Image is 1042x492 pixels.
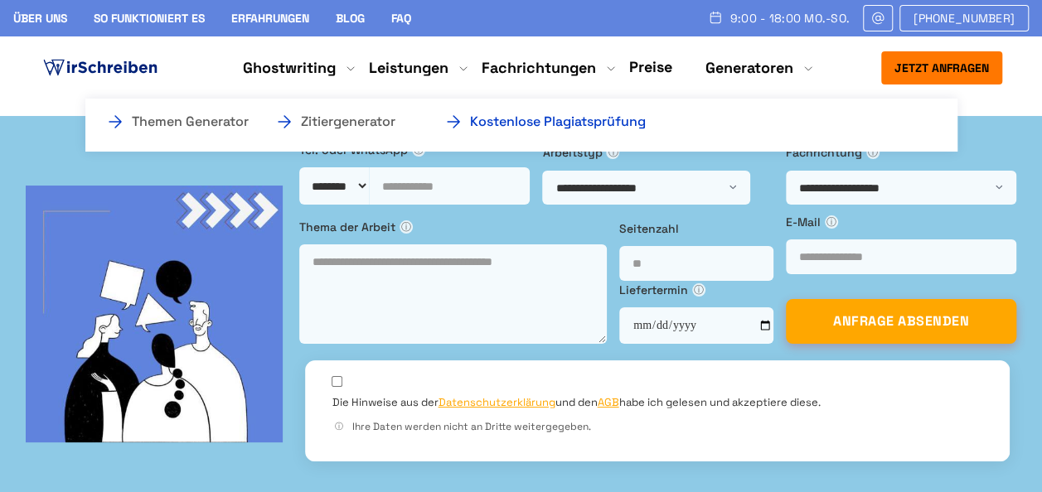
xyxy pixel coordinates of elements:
[899,5,1029,31] a: [PHONE_NUMBER]
[866,146,880,159] span: ⓘ
[438,395,555,409] a: Datenschutzerklärung
[13,11,67,26] a: Über uns
[26,186,283,442] img: bg
[881,51,1002,84] button: Jetzt anfragen
[729,12,850,25] span: 9:00 - 18:00 Mo.-So.
[692,283,705,297] span: ⓘ
[870,12,885,25] img: Email
[391,11,411,26] a: FAQ
[94,11,205,26] a: So funktioniert es
[400,220,413,234] span: ⓘ
[105,112,271,132] a: Themen Generator
[412,143,425,157] span: ⓘ
[482,58,596,78] a: Fachrichtungen
[914,12,1015,25] span: [PHONE_NUMBER]
[786,213,1016,231] label: E-Mail
[708,11,723,24] img: Schedule
[40,55,161,80] img: logo ghostwriter-österreich
[274,112,440,132] a: Zitiergenerator
[786,299,1016,344] button: ANFRAGE ABSENDEN
[369,58,448,78] a: Leistungen
[597,395,618,409] a: AGB
[619,281,773,299] label: Liefertermin
[619,219,773,238] label: Seitenzahl
[332,395,820,410] label: Die Hinweise aus der und den habe ich gelesen und akzeptiere diese.
[705,58,793,78] a: Generatoren
[443,112,609,132] a: Kostenlose Plagiatsprüfung
[825,215,838,229] span: ⓘ
[299,218,607,236] label: Thema der Arbeit
[332,420,345,433] span: ⓘ
[542,143,773,162] label: Arbeitstyp
[243,58,336,78] a: Ghostwriting
[629,57,672,76] a: Preise
[332,419,983,435] div: Ihre Daten werden nicht an Dritte weitergegeben.
[336,11,365,26] a: Blog
[231,11,309,26] a: Erfahrungen
[606,146,619,159] span: ⓘ
[786,143,1016,162] label: Fachrichtung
